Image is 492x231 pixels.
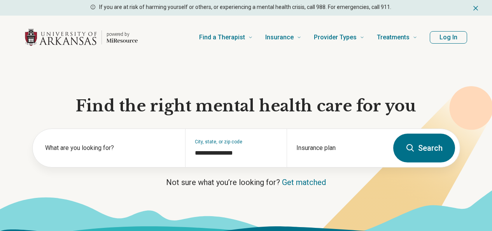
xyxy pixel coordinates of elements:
h1: Find the right mental health care for you [32,96,460,116]
a: Get matched [282,178,326,187]
a: Treatments [377,22,417,53]
span: Treatments [377,32,410,43]
button: Search [393,134,455,162]
p: Not sure what you’re looking for? [32,177,460,188]
label: What are you looking for? [45,143,176,153]
a: Provider Types [314,22,364,53]
button: Dismiss [472,3,480,12]
p: powered by [107,31,138,37]
span: Find a Therapist [199,32,245,43]
a: Home page [25,25,138,50]
span: Insurance [265,32,294,43]
a: Find a Therapist [199,22,253,53]
p: If you are at risk of harming yourself or others, or experiencing a mental health crisis, call 98... [99,3,391,11]
button: Log In [430,31,467,44]
a: Insurance [265,22,301,53]
span: Provider Types [314,32,357,43]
